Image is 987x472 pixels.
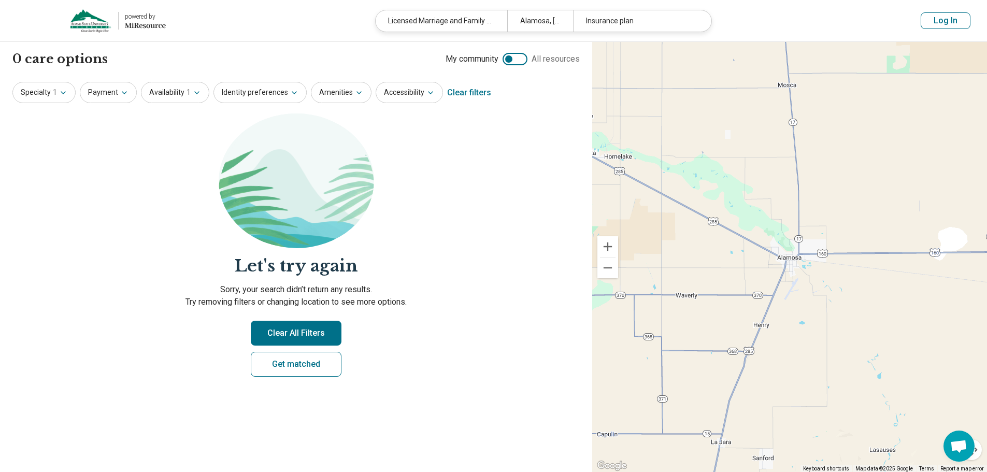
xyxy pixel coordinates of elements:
[12,254,580,278] h2: Let's try again
[213,82,307,103] button: Identity preferences
[251,321,341,346] button: Clear All Filters
[446,53,498,65] span: My community
[17,8,166,33] a: Adams State Universitypowered by
[855,466,913,471] span: Map data ©2025 Google
[80,82,137,103] button: Payment
[943,431,975,462] a: Open chat
[507,10,573,32] div: Alamosa, [GEOGRAPHIC_DATA]
[921,12,970,29] button: Log In
[12,283,580,308] p: Sorry, your search didn’t return any results. Try removing filters or changing location to see mo...
[573,10,705,32] div: Insurance plan
[597,236,618,257] button: Zoom in
[12,50,108,68] h1: 0 care options
[251,352,341,377] a: Get matched
[940,466,984,471] a: Report a map error
[53,87,57,98] span: 1
[125,12,166,21] div: powered by
[532,53,580,65] span: All resources
[919,466,934,471] a: Terms (opens in new tab)
[447,80,491,105] div: Clear filters
[597,258,618,278] button: Zoom out
[187,87,191,98] span: 1
[376,82,443,103] button: Accessibility
[141,82,209,103] button: Availability1
[69,8,112,33] img: Adams State University
[12,82,76,103] button: Specialty1
[376,10,507,32] div: Licensed Marriage and Family Therapist (LMFT)
[311,82,371,103] button: Amenities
